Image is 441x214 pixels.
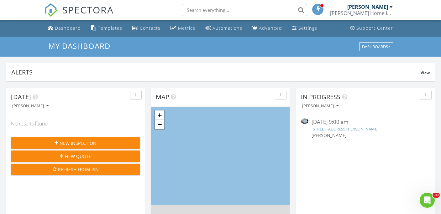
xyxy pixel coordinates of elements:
a: Zoom in [155,110,164,120]
button: New Inspection [11,137,140,149]
div: Metrics [178,25,195,31]
div: Templates [98,25,122,31]
img: 9363291%2Fcover_photos%2Fib8jCvW9SLt94XIwjmP8%2Fsmall.9363291-1756310180298 [301,118,308,124]
a: [DATE] 9:00 am [STREET_ADDRESS][PERSON_NAME] [PERSON_NAME] [301,118,430,146]
span: In Progress [301,93,340,101]
button: [PERSON_NAME] [301,102,340,110]
div: Automations [213,25,242,31]
a: Support Center [348,23,396,34]
a: Zoom out [155,120,164,129]
div: [PERSON_NAME] [12,104,49,108]
span: View [421,70,430,75]
input: Search everything... [182,4,307,16]
span: New Quote [65,153,91,160]
a: Automations (Basic) [203,23,245,34]
div: Dashboards [362,44,390,49]
iframe: Intercom live chat [420,193,435,208]
a: Settings [290,23,320,34]
span: [PERSON_NAME] [312,132,347,138]
span: My Dashboard [48,41,110,51]
div: Settings [298,25,317,31]
div: Peter Barten Home Inspections [330,10,393,16]
img: The Best Home Inspection Software - Spectora [44,3,58,17]
button: New Quote [11,150,140,162]
a: Contacts [130,23,163,34]
div: Contacts [140,25,160,31]
button: Dashboards [359,42,393,51]
a: Templates [88,23,125,34]
button: [PERSON_NAME] [11,102,50,110]
a: [STREET_ADDRESS][PERSON_NAME] [312,126,378,132]
div: Dashboard [55,25,81,31]
div: Alerts [11,68,421,76]
span: SPECTORA [62,3,114,16]
div: [PERSON_NAME] [302,104,339,108]
button: Refresh from ISN [11,164,140,175]
div: [PERSON_NAME] [347,4,388,10]
span: New Inspection [60,140,97,146]
div: No results found [6,115,145,132]
a: Metrics [168,23,198,34]
a: Dashboard [45,23,83,34]
div: Advanced [259,25,282,31]
a: SPECTORA [44,8,114,22]
div: [DATE] 9:00 am [312,118,419,126]
div: Support Center [356,25,393,31]
span: 10 [433,193,440,198]
span: Map [156,93,169,101]
a: Advanced [250,23,285,34]
span: [DATE] [11,93,31,101]
div: Refresh from ISN [16,166,135,173]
